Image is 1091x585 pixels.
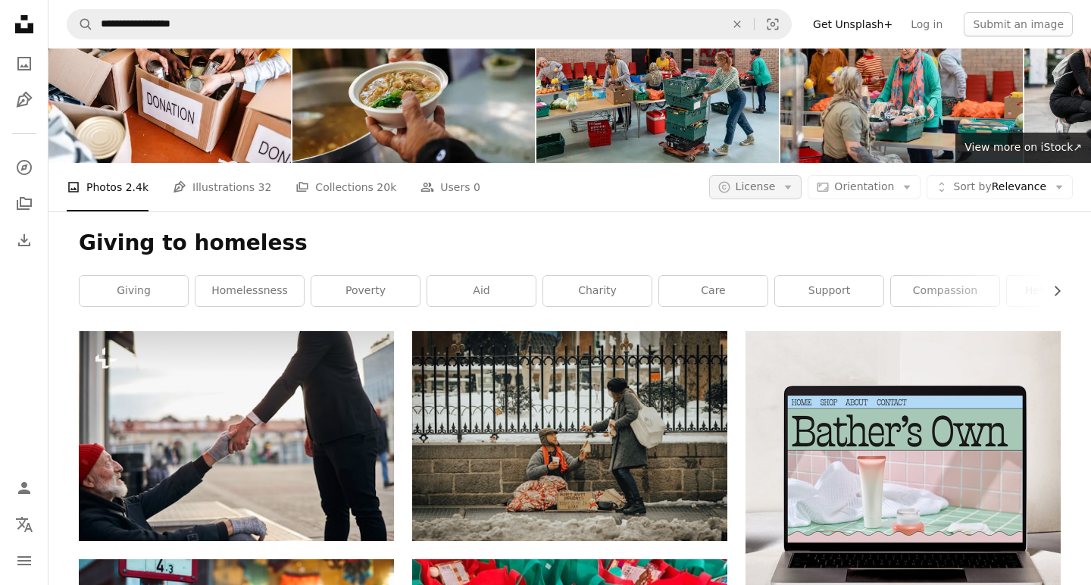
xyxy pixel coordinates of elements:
a: homelessness [195,276,304,306]
a: Collections 20k [295,163,396,211]
a: Download History [9,225,39,255]
span: 32 [258,179,272,196]
h1: Giving to homeless [79,230,1061,257]
span: 20k [377,179,396,196]
a: Photos [9,48,39,79]
a: giving [80,276,188,306]
a: aid [427,276,536,306]
button: Menu [9,546,39,576]
a: care [659,276,767,306]
button: Sort byRelevance [927,175,1073,199]
a: support [775,276,883,306]
button: Orientation [808,175,921,199]
button: Language [9,509,39,540]
a: Collections [9,189,39,219]
img: Busy at the Food Bank [536,2,779,163]
a: Illustrations 32 [173,163,271,211]
img: Senior beggar sitting beside street with request help with receive some coins from kind business ... [79,331,394,541]
img: Feeding the poor to hands of a beggar. Poverty concept [292,2,535,163]
span: Sort by [953,180,991,192]
a: Users 0 [420,163,480,211]
a: compassion [891,276,999,306]
a: Log in / Sign up [9,473,39,503]
span: License [736,180,776,192]
a: Get Unsplash+ [804,12,902,36]
a: View more on iStock↗ [955,133,1091,163]
button: Clear [721,10,754,39]
a: Home — Unsplash [9,9,39,42]
a: man in black jacket and black pants sitting on white snow covered ground during daytime [412,429,727,443]
a: Log in [902,12,952,36]
img: Teamwork in homeless shelter [48,2,291,163]
span: Relevance [953,180,1046,195]
form: Find visuals sitewide [67,9,792,39]
button: scroll list to the right [1043,276,1061,306]
a: Senior beggar sitting beside street with request help with receive some coins from kind business ... [79,429,394,443]
img: Food Drive at a Church [780,2,1023,163]
span: View more on iStock ↗ [964,141,1082,153]
button: Search Unsplash [67,10,93,39]
span: Orientation [834,180,894,192]
img: man in black jacket and black pants sitting on white snow covered ground during daytime [412,331,727,541]
button: Visual search [755,10,791,39]
a: charity [543,276,652,306]
a: Explore [9,152,39,183]
button: Submit an image [964,12,1073,36]
a: Illustrations [9,85,39,115]
a: poverty [311,276,420,306]
span: 0 [474,179,480,196]
button: License [709,175,802,199]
